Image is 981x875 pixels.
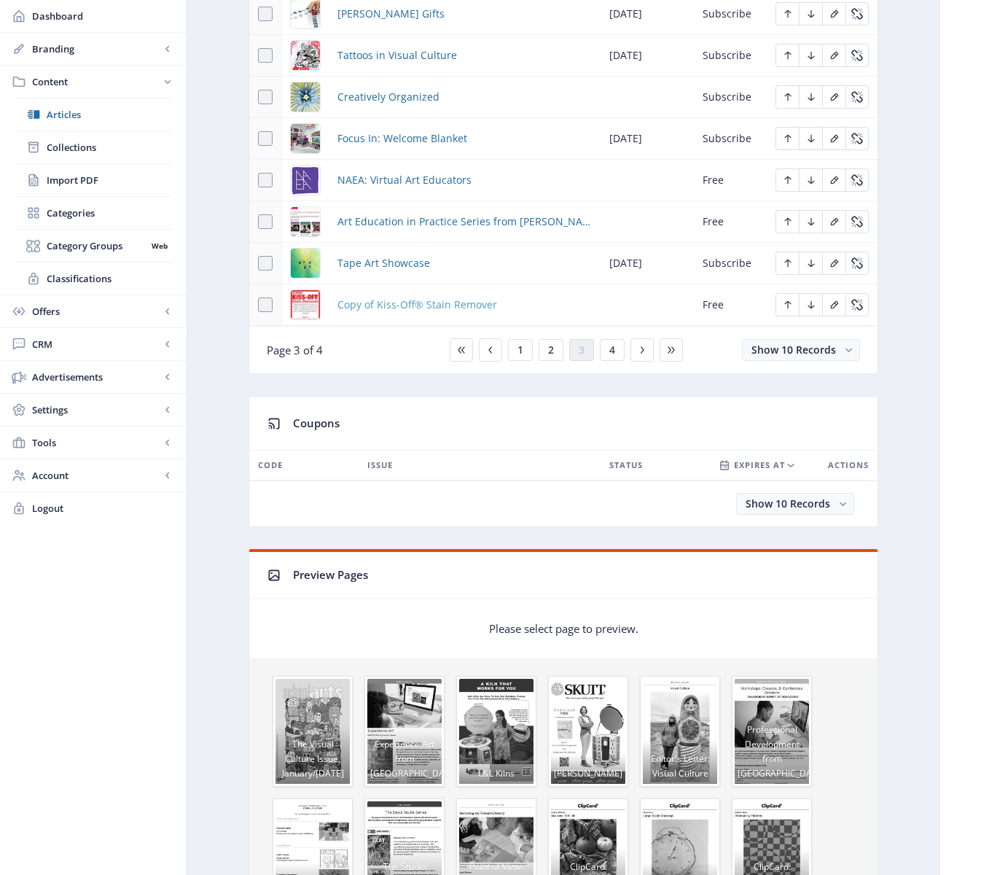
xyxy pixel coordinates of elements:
[551,755,625,784] span: [PERSON_NAME]
[337,5,445,23] a: [PERSON_NAME] Gifts
[267,343,323,357] span: Page 3 of 4
[775,255,799,269] a: Edit page
[845,172,869,186] a: Edit page
[601,243,694,284] td: [DATE]
[539,339,563,361] button: 2
[799,255,822,269] a: Edit page
[337,213,592,230] a: Art Education in Practice Series from [PERSON_NAME]
[643,740,717,784] span: Editor's Letter: Visual Culture
[291,41,320,70] img: 8990d87e-5533-437e-bc14-c8f9c3d72137.png
[32,74,160,89] span: Content
[258,456,283,474] span: CODE
[489,621,638,636] p: Please select page to preview.
[775,172,799,186] a: Edit page
[337,88,439,106] a: Creatively Organized
[15,230,172,262] a: Category GroupsWeb
[822,255,845,269] a: Edit page
[32,42,160,56] span: Branding
[293,564,860,586] div: Preview Pages
[735,711,809,784] span: Professional Development from [GEOGRAPHIC_DATA]
[828,456,869,474] span: Actions
[694,77,767,118] td: Subscribe
[47,140,172,155] span: Collections
[291,82,320,112] img: 64683806-2caf-487a-897f-12e5ac387a91.png
[15,98,172,131] a: Articles
[775,6,799,20] a: Edit page
[742,339,860,361] button: Show 10 Records
[822,214,845,227] a: Edit page
[822,131,845,144] a: Edit page
[47,238,146,253] span: Category Groups
[32,9,175,23] span: Dashboard
[32,435,160,450] span: Tools
[799,89,822,103] a: Edit page
[822,172,845,186] a: Edit page
[47,206,172,220] span: Categories
[799,47,822,61] a: Edit page
[32,337,160,351] span: CRM
[47,107,172,122] span: Articles
[32,468,160,483] span: Account
[845,89,869,103] a: Edit page
[822,6,845,20] a: Edit page
[822,297,845,311] a: Edit page
[291,249,320,278] img: ffc055aa-e06f-4bd3-93a9-256e734bfd37.png
[291,166,320,195] img: 40394c45-a66a-4065-9b9f-bfca10a6367a.png
[32,304,160,319] span: Offers
[459,755,534,784] span: L&L Kilns
[799,214,822,227] a: Edit page
[579,344,585,356] span: 3
[736,493,854,515] button: Show 10 Records
[548,344,554,356] span: 2
[845,47,869,61] a: Edit page
[337,296,497,314] span: Copy of Kiss-Off® Stain Remover
[15,262,172,295] a: Classifications
[146,238,172,253] nb-badge: Web
[32,501,175,516] span: Logout
[775,47,799,61] a: Edit page
[47,173,172,187] span: Import PDF
[694,201,767,243] td: Free
[775,131,799,144] a: Edit page
[799,131,822,144] a: Edit page
[845,131,869,144] a: Edit page
[275,726,350,784] span: The Visual Culture Issue, January/[DATE]
[508,339,533,361] button: 1
[799,6,822,20] a: Edit page
[337,47,457,64] a: Tattoos in Visual Culture
[746,497,830,510] span: Show 10 Records
[367,456,393,474] span: ISSUE
[47,271,172,286] span: Classifications
[367,726,442,784] span: Experience Art from [GEOGRAPHIC_DATA]
[337,171,472,189] a: NAEA: Virtual Art Educators
[600,339,625,361] button: 4
[822,47,845,61] a: Edit page
[609,456,643,474] span: STATUS
[32,370,160,384] span: Advertisements
[799,297,822,311] a: Edit page
[822,89,845,103] a: Edit page
[694,243,767,284] td: Subscribe
[609,344,615,356] span: 4
[799,172,822,186] a: Edit page
[775,297,799,311] a: Edit page
[845,6,869,20] a: Edit page
[694,35,767,77] td: Subscribe
[293,416,340,430] span: Coupons
[845,297,869,311] a: Edit page
[15,197,172,229] a: Categories
[337,254,430,272] a: Tape Art Showcase
[775,214,799,227] a: Edit page
[517,344,523,356] span: 1
[337,130,467,147] a: Focus In: Welcome Blanket
[694,284,767,326] td: Free
[249,396,878,527] app-collection-view: Coupons
[694,118,767,160] td: Subscribe
[601,35,694,77] td: [DATE]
